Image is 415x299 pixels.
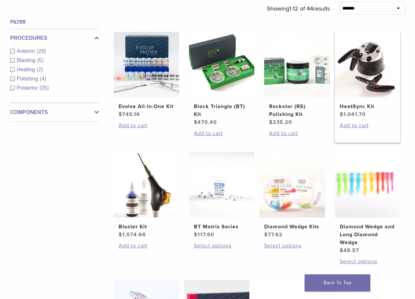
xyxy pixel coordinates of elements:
span: $ [119,111,122,118]
h2: Diamond Wedge and Long Diamond Wedge [340,223,395,246]
span: Polishing [17,76,40,81]
span: $ [264,231,268,238]
span: $ [194,231,197,238]
a: Add to cart: “Blaster Kit” [119,242,174,250]
p: Showing results [267,2,330,15]
a: Diamond Wedge and Long Diamond WedgeDiamond Wedge and Long Diamond Wedge $48.57 [335,152,400,254]
bdi: 48.57 [340,247,359,254]
img: Evolve All-in-One Kit [114,32,179,97]
a: Back To Top [305,274,370,291]
label: Procedures [10,34,99,42]
a: Select options for “Diamond Wedge Kits” [264,242,320,250]
a: Add to cart: “Black Triangle (BT) Kit” [194,129,249,137]
a: Rockstar (RS) Polishing KitRockstar (RS) Polishing Kit $235.20 [264,32,330,126]
a: Select options for “BT Matrix Series” [194,242,249,250]
span: (2) [36,67,43,72]
span: (4) [40,76,46,81]
a: Add to cart: “Rockstar (RS) Polishing Kit” [269,129,325,137]
span: Anterior [17,48,37,54]
h4: Filter [10,18,99,26]
img: Black Triangle (BT) Kit [189,32,254,97]
img: Blaster Kit [114,152,179,217]
a: Blaster KitBlaster Kit $1,574.66 [114,152,179,238]
a: Evolve All-in-One KitEvolve All-in-One Kit $745.16 [114,32,179,118]
a: HeatSync KitHeatSync Kit $1,041.70 [335,32,400,118]
a: Add to cart: “Evolve All-in-One Kit” [119,122,174,129]
bdi: 77.62 [264,231,283,238]
h2: HeatSync Kit [340,103,395,110]
bdi: 745.16 [119,111,140,118]
span: (5) [37,57,44,63]
h2: Evolve All-in-One Kit [119,103,174,110]
a: Black Triangle (BT) KitBlack Triangle (BT) Kit $470.40 [189,32,254,126]
span: $ [119,231,122,238]
img: Rockstar (RS) Polishing Kit [264,32,330,97]
bdi: 235.20 [269,119,292,126]
a: Diamond Wedge KitsDiamond Wedge Kits $77.62 [259,152,325,238]
h2: BT Matrix Series [194,223,249,231]
h2: Blaster Kit [119,223,174,231]
img: Diamond Wedge Kits [259,152,325,217]
img: BT Matrix Series [189,152,254,217]
span: Heating [17,67,36,72]
bdi: 1,574.66 [119,231,146,238]
span: $ [340,111,343,118]
span: Blasting [17,57,37,63]
span: $ [340,247,343,254]
h2: Black Triangle (BT) Kit [194,103,249,118]
bdi: 117.60 [194,231,214,238]
h2: Diamond Wedge Kits [264,223,320,231]
span: $ [269,119,273,126]
bdi: 470.40 [194,119,217,126]
span: 1-12 of 44 [289,5,313,12]
a: Add to cart: “HeatSync Kit” [340,122,395,129]
span: Posterior [17,85,39,91]
a: Select options for “Diamond Wedge and Long Diamond Wedge” [340,258,395,265]
label: Components [10,108,99,116]
a: BT Matrix SeriesBT Matrix Series $117.60 [189,152,254,238]
span: (28) [37,48,46,54]
span: $ [194,119,197,126]
img: Diamond Wedge and Long Diamond Wedge [335,152,400,217]
h2: Rockstar (RS) Polishing Kit [269,103,325,118]
bdi: 1,041.70 [340,111,366,118]
img: HeatSync Kit [335,32,400,97]
span: (25) [39,85,49,91]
